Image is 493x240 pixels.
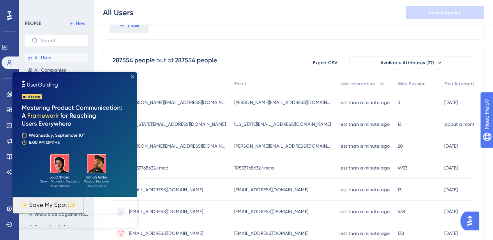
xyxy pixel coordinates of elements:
[444,143,458,149] time: [DATE]
[398,81,426,87] span: Web Session
[349,56,474,69] button: Available Attributes (27)
[339,143,390,149] time: less than a minute ago
[118,3,122,6] div: Close Preview
[398,99,400,106] span: 3
[306,56,345,69] button: Export CSV
[34,67,66,73] span: All Companies
[339,81,375,87] span: Last Interaction
[398,165,407,171] span: 4933
[444,81,479,87] span: First Interaction
[444,209,458,214] time: [DATE]
[129,208,203,215] span: [EMAIL_ADDRESS][DOMAIN_NAME]
[25,53,88,62] button: All Users
[444,165,458,171] time: [DATE]
[129,121,226,127] span: [US_STATE][EMAIL_ADDRESS][DOMAIN_NAME]
[234,230,308,236] span: [EMAIL_ADDRESS][DOMAIN_NAME]
[129,143,226,149] span: [PERSON_NAME][EMAIL_ADDRESS][DOMAIN_NAME]
[398,230,404,236] span: 138
[175,56,217,65] div: 287554 people
[234,121,331,127] span: [US_STATE][EMAIL_ADDRESS][DOMAIN_NAME]
[380,60,434,66] span: Available Attributes (27)
[398,121,401,127] span: 16
[25,65,88,75] button: All Companies
[41,38,81,43] input: Search
[234,99,332,106] span: [PERSON_NAME][EMAIL_ADDRESS][DOMAIN_NAME]
[444,231,458,236] time: [DATE]
[18,2,49,11] span: Need Help?
[234,81,246,87] span: Email
[234,208,308,215] span: [EMAIL_ADDRESS][DOMAIN_NAME]
[398,208,405,215] span: 538
[444,187,458,192] time: [DATE]
[398,143,403,149] span: 20
[339,165,390,171] time: less than a minute ago
[129,230,203,236] span: [EMAIL_ADDRESS][DOMAIN_NAME]
[339,209,390,214] time: less than a minute ago
[406,6,484,19] button: Save Segment
[156,56,173,65] div: out of
[444,100,458,105] time: [DATE]
[129,187,203,193] span: [EMAIL_ADDRESS][DOMAIN_NAME]
[339,122,390,127] time: less than a minute ago
[129,165,169,171] span: 10533768632@mca
[234,187,308,193] span: [EMAIL_ADDRESS][DOMAIN_NAME]
[444,122,488,127] time: about a month ago
[234,143,332,149] span: [PERSON_NAME][EMAIL_ADDRESS][DOMAIN_NAME]
[460,209,484,233] iframe: UserGuiding AI Assistant Launcher
[313,60,338,66] span: Export CSV
[113,56,155,65] div: 287554 people
[339,100,390,105] time: less than a minute ago
[129,99,226,106] span: [PERSON_NAME][EMAIL_ADDRESS][DOMAIN_NAME]
[339,187,390,192] time: less than a minute ago
[76,20,85,26] span: New
[398,187,401,193] span: 13
[429,9,461,16] span: Save Segment
[339,231,390,236] time: less than a minute ago
[110,18,148,33] button: Filter
[66,19,88,28] button: New
[25,20,41,26] div: PEOPLE
[103,7,133,18] div: All Users
[234,165,274,171] span: 10533768632@mca
[128,21,140,30] span: Filter
[34,55,52,61] span: All Users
